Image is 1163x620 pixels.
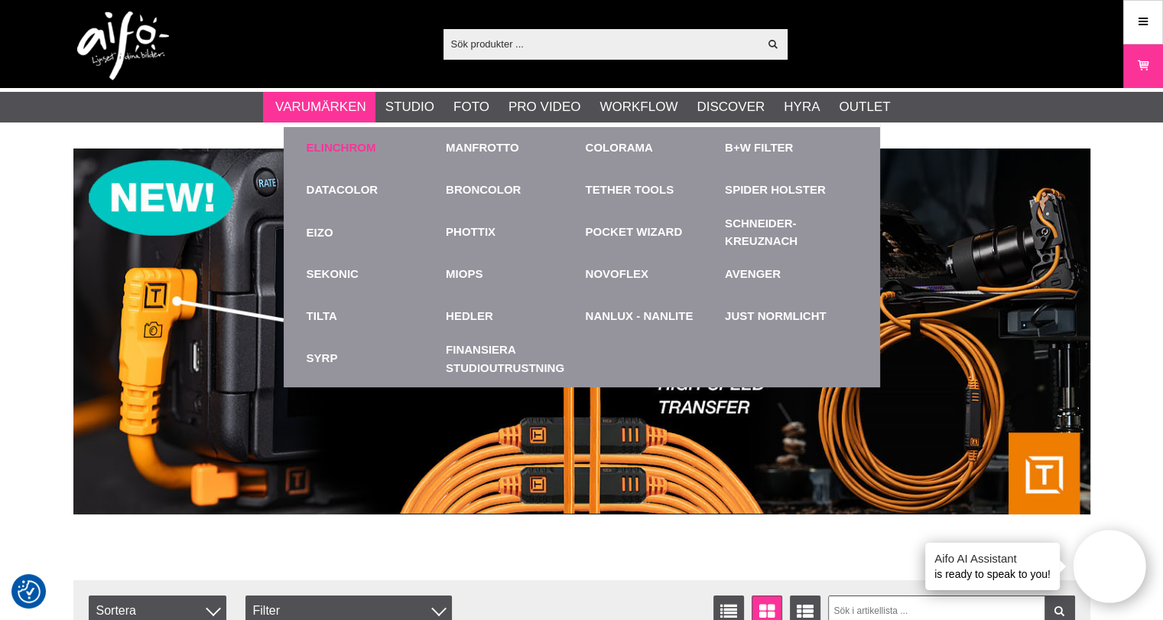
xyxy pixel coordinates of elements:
a: Novoflex [586,266,649,283]
button: Samtyckesinställningar [18,578,41,605]
a: Finansiera Studioutrustning [446,338,578,380]
a: Studio [385,97,434,117]
a: Colorama [586,139,653,157]
h4: Aifo AI Assistant [934,550,1051,566]
a: Discover [697,97,765,117]
a: Sekonic [307,266,359,283]
img: Revisit consent button [18,580,41,603]
a: Hyra [784,97,820,117]
a: Tether Tools [586,181,674,199]
a: Spider Holster [725,181,826,199]
img: logo.png [77,11,169,80]
a: Pro Video [508,97,580,117]
a: Foto [453,97,489,117]
a: Hedler [446,308,493,325]
a: B+W Filter [725,139,793,157]
a: Phottix [446,224,495,241]
a: Workflow [599,97,677,117]
a: Elinchrom [307,139,376,157]
img: Annons:001 banner-header-tpoptima1390x500.jpg [73,148,1090,514]
a: Nanlux - Nanlite [586,308,694,325]
a: Syrp [307,350,338,367]
a: Pocket Wizard [586,224,683,241]
a: Avenger [725,266,781,283]
div: is ready to speak to you! [925,543,1060,590]
a: Miops [446,266,482,283]
a: Varumärken [275,97,366,117]
a: Just Normlicht [725,308,827,325]
a: TILTA [307,308,337,325]
a: Outlet [839,97,890,117]
a: EIZO [307,211,439,253]
a: Broncolor [446,181,521,199]
a: Manfrotto [446,139,519,157]
a: Schneider-Kreuznach [725,215,857,250]
a: Datacolor [307,181,378,199]
input: Sök produkter ... [443,32,759,55]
